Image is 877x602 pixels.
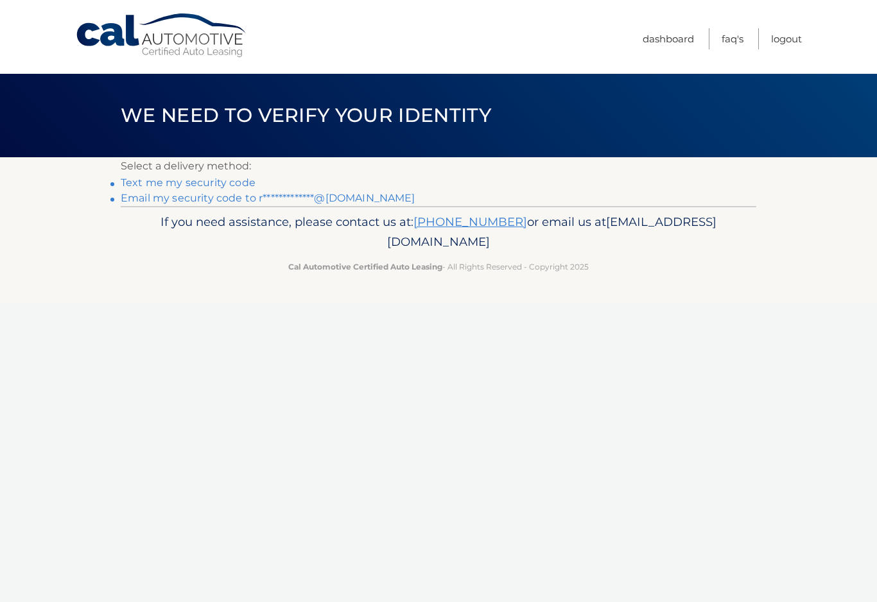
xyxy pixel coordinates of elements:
a: Cal Automotive [75,13,248,58]
p: If you need assistance, please contact us at: or email us at [129,212,748,253]
a: FAQ's [722,28,743,49]
a: Text me my security code [121,176,256,189]
a: Logout [771,28,802,49]
span: We need to verify your identity [121,103,491,127]
p: - All Rights Reserved - Copyright 2025 [129,260,748,273]
p: Select a delivery method: [121,157,756,175]
strong: Cal Automotive Certified Auto Leasing [288,262,442,271]
a: [PHONE_NUMBER] [413,214,527,229]
a: Dashboard [643,28,694,49]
